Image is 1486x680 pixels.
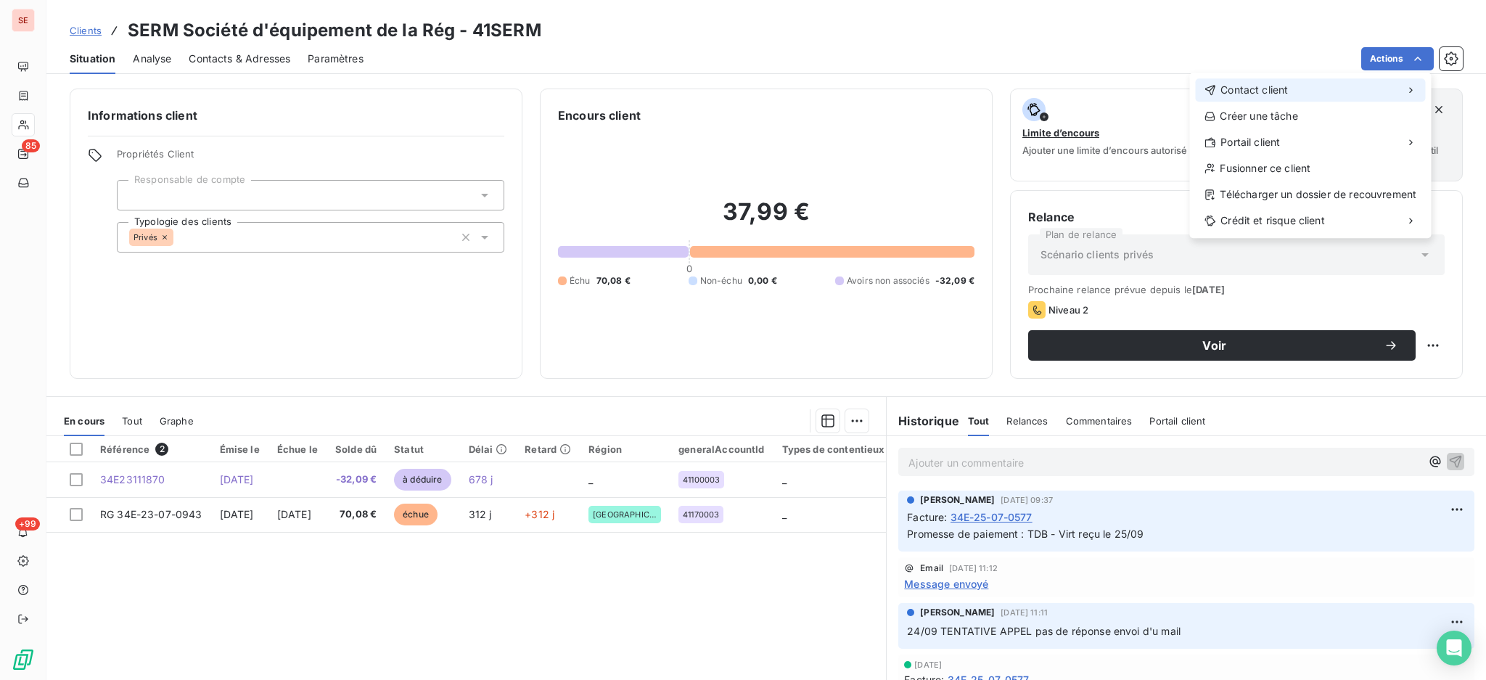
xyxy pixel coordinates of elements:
[1220,135,1280,149] span: Portail client
[1189,73,1431,238] div: Actions
[1195,157,1425,180] div: Fusionner ce client
[1220,213,1324,228] span: Crédit et risque client
[1220,83,1288,97] span: Contact client
[1195,105,1425,128] div: Créer une tâche
[1195,183,1425,206] div: Télécharger un dossier de recouvrement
